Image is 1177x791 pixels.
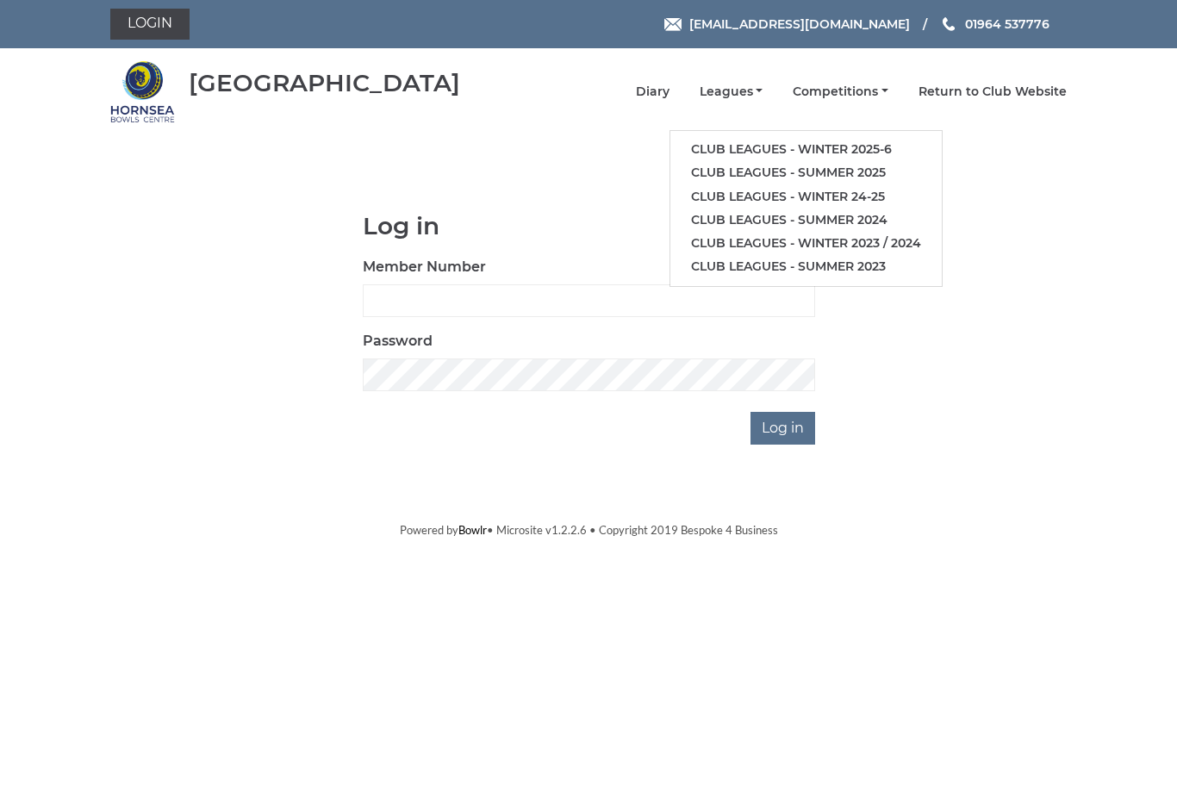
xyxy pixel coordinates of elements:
[965,16,1049,32] span: 01964 537776
[110,9,190,40] a: Login
[664,18,682,31] img: Email
[669,130,943,287] ul: Leagues
[689,16,910,32] span: [EMAIL_ADDRESS][DOMAIN_NAME]
[363,331,433,352] label: Password
[664,15,910,34] a: Email [EMAIL_ADDRESS][DOMAIN_NAME]
[670,255,942,278] a: Club leagues - Summer 2023
[670,209,942,232] a: Club leagues - Summer 2024
[670,232,942,255] a: Club leagues - Winter 2023 / 2024
[189,70,460,97] div: [GEOGRAPHIC_DATA]
[400,523,778,537] span: Powered by • Microsite v1.2.2.6 • Copyright 2019 Bespoke 4 Business
[793,84,888,100] a: Competitions
[670,161,942,184] a: Club leagues - Summer 2025
[940,15,1049,34] a: Phone us 01964 537776
[636,84,669,100] a: Diary
[750,412,815,445] input: Log in
[670,138,942,161] a: Club leagues - Winter 2025-6
[458,523,487,537] a: Bowlr
[943,17,955,31] img: Phone us
[670,185,942,209] a: Club leagues - Winter 24-25
[919,84,1067,100] a: Return to Club Website
[363,257,486,277] label: Member Number
[110,59,175,124] img: Hornsea Bowls Centre
[363,213,815,240] h1: Log in
[700,84,763,100] a: Leagues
